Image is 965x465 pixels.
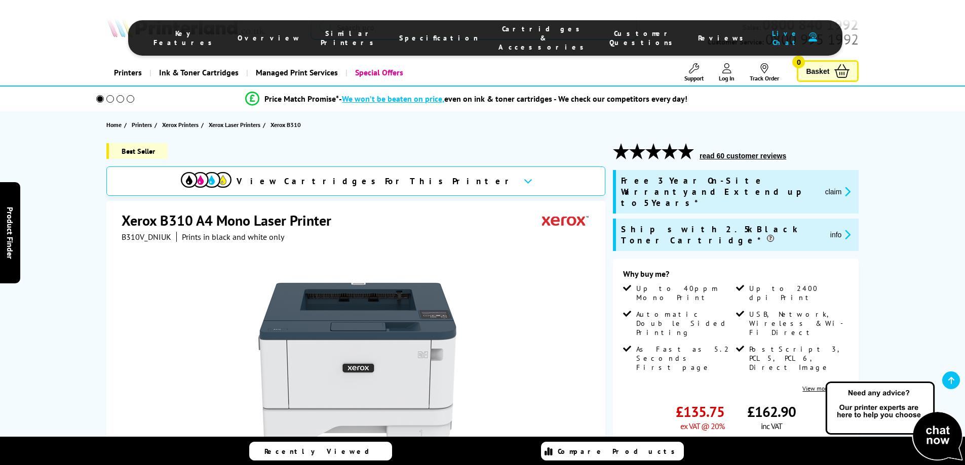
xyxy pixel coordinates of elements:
[750,63,779,82] a: Track Order
[209,119,263,130] a: Xerox Laser Printers
[258,262,456,460] img: Xerox B310
[209,119,260,130] span: Xerox Laser Printers
[246,60,345,86] a: Managed Print Services
[162,119,201,130] a: Xerox Printers
[132,119,155,130] a: Printers
[806,64,829,78] span: Basket
[636,345,734,372] span: As Fast as 5.2 Seconds First page
[636,310,734,337] span: Automatic Double Sided Printing
[339,94,687,104] div: - even on ink & toner cartridges - We check our competitors every day!
[749,310,846,337] span: USB, Network, Wireless & Wi-Fi Direct
[106,119,124,130] a: Home
[541,442,684,460] a: Compare Products
[623,269,848,284] div: Why buy me?
[237,176,515,187] span: View Cartridges For This Printer
[719,63,735,82] a: Log In
[792,56,805,68] span: 0
[680,421,724,431] span: ex VAT @ 20%
[342,94,444,104] span: We won’t be beaten on price,
[621,175,817,208] span: Free 3 Year On-Site Warranty and Extend up to 5 Years*
[698,33,749,43] span: Reviews
[249,442,392,460] a: Recently Viewed
[802,385,848,392] a: View more details
[823,380,965,463] img: Open Live Chat window
[321,29,379,47] span: Similar Printers
[162,119,199,130] span: Xerox Printers
[808,32,817,42] img: user-headset-duotone.svg
[761,421,782,431] span: inc VAT
[83,90,851,108] li: modal_Promise
[684,74,704,82] span: Support
[106,119,122,130] span: Home
[399,33,478,43] span: Specification
[149,60,246,86] a: Ink & Toner Cartridges
[345,60,411,86] a: Special Offers
[153,29,217,47] span: Key Features
[636,284,734,302] span: Up to 40ppm Mono Print
[122,211,341,230] h1: Xerox B310 A4 Mono Laser Printer
[822,186,854,197] button: promo-description
[122,232,171,242] span: B310V_DNIUK
[827,229,854,240] button: promo-description
[271,119,301,130] span: Xerox B310
[697,151,789,160] button: read 60 customer reviews
[609,29,678,47] span: Customer Questions
[181,172,231,188] img: View Cartridges
[542,211,589,230] img: Xerox
[749,284,846,302] span: Up to 2400 dpi Print
[797,60,859,82] a: Basket 0
[264,94,339,104] span: Price Match Promise*
[106,143,168,159] span: Best Seller
[676,402,724,421] span: £135.75
[182,232,284,242] i: Prints in black and white only
[747,402,796,421] span: £162.90
[769,29,803,47] span: Live Chat
[106,60,149,86] a: Printers
[264,447,379,456] span: Recently Viewed
[132,119,152,130] span: Printers
[719,74,735,82] span: Log In
[621,224,822,246] span: Ships with 2.5k Black Toner Cartridge*
[5,206,15,259] span: Product Finder
[749,345,846,372] span: PostScript 3, PCL 5, PCL 6, Direct Image
[558,447,680,456] span: Compare Products
[498,24,589,52] span: Cartridges & Accessories
[159,60,239,86] span: Ink & Toner Cartridges
[238,33,300,43] span: Overview
[271,119,303,130] a: Xerox B310
[684,63,704,82] a: Support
